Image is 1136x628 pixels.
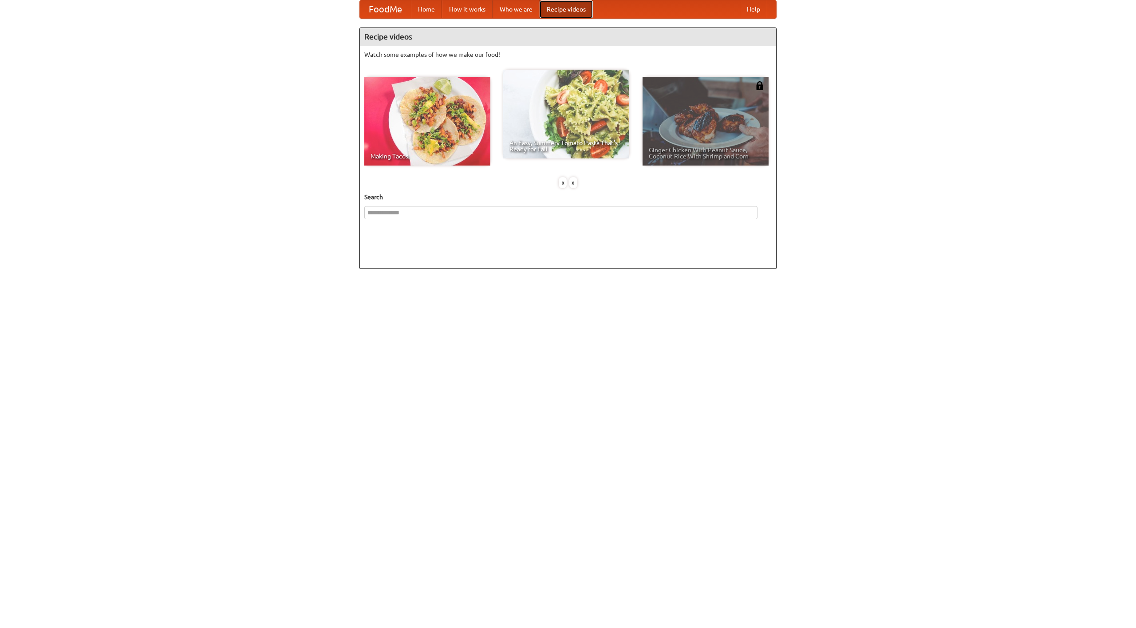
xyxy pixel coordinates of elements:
h4: Recipe videos [360,28,776,46]
div: « [559,177,567,188]
a: Help [740,0,767,18]
a: Recipe videos [540,0,593,18]
h5: Search [364,193,772,201]
a: An Easy, Summery Tomato Pasta That's Ready for Fall [503,70,629,158]
a: Making Tacos [364,77,490,166]
a: Home [411,0,442,18]
a: FoodMe [360,0,411,18]
a: How it works [442,0,493,18]
img: 483408.png [755,81,764,90]
div: » [569,177,577,188]
span: Making Tacos [371,153,484,159]
p: Watch some examples of how we make our food! [364,50,772,59]
span: An Easy, Summery Tomato Pasta That's Ready for Fall [509,140,623,152]
a: Who we are [493,0,540,18]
